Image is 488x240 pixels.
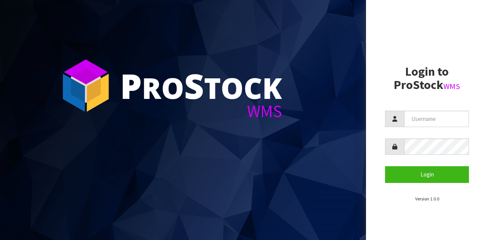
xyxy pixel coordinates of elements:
[404,111,469,127] input: Username
[57,57,114,114] img: ProStock Cube
[120,62,142,109] span: P
[385,65,469,92] h2: Login to ProStock
[443,81,460,91] small: WMS
[120,68,282,103] div: ro tock
[415,196,439,202] small: Version 1.0.0
[184,62,204,109] span: S
[120,103,282,120] div: WMS
[385,166,469,183] button: Login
